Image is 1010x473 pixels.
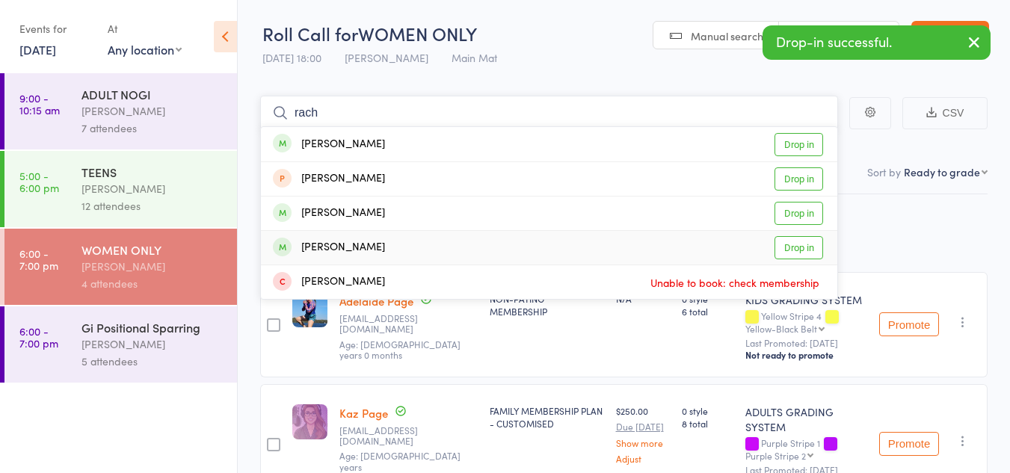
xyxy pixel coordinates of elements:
[81,164,224,180] div: TEENS
[19,247,58,271] time: 6:00 - 7:00 pm
[775,202,823,225] a: Drop in
[339,313,478,335] small: p3valkyries@gmail.com
[81,197,224,214] div: 12 attendees
[81,353,224,370] div: 5 attendees
[339,405,388,421] a: Kaz Page
[19,16,93,41] div: Events for
[4,73,237,149] a: 9:00 -10:15 amADULT NOGI[PERSON_NAME]7 attendees
[81,102,224,120] div: [PERSON_NAME]
[262,21,358,46] span: Roll Call for
[19,170,59,194] time: 5:00 - 6:00 pm
[273,136,385,153] div: [PERSON_NAME]
[775,167,823,191] a: Drop in
[911,21,989,51] a: Exit roll call
[273,239,385,256] div: [PERSON_NAME]
[81,275,224,292] div: 4 attendees
[4,229,237,305] a: 6:00 -7:00 pmWOMEN ONLY[PERSON_NAME]4 attendees
[616,421,671,432] small: Due [DATE]
[81,180,224,197] div: [PERSON_NAME]
[81,319,224,336] div: Gi Positional Sparring
[273,205,385,222] div: [PERSON_NAME]
[108,41,182,58] div: Any location
[682,305,733,318] span: 6 total
[682,417,733,430] span: 8 total
[490,292,603,318] div: NON-PAYING MEMBERSHIP
[616,454,671,463] a: Adjust
[339,449,461,472] span: Age: [DEMOGRAPHIC_DATA] years
[4,151,237,227] a: 5:00 -6:00 pmTEENS[PERSON_NAME]12 attendees
[902,97,988,129] button: CSV
[745,311,867,333] div: Yellow Stripe 4
[867,164,901,179] label: Sort by
[345,50,428,65] span: [PERSON_NAME]
[647,271,823,294] span: Unable to book: check membership
[19,41,56,58] a: [DATE]
[904,164,980,179] div: Ready to grade
[19,325,58,349] time: 6:00 - 7:00 pm
[81,241,224,258] div: WOMEN ONLY
[879,312,939,336] button: Promote
[745,404,867,434] div: ADULTS GRADING SYSTEM
[763,25,991,60] div: Drop-in successful.
[273,273,385,291] div: [PERSON_NAME]
[775,133,823,156] a: Drop in
[339,338,461,361] span: Age: [DEMOGRAPHIC_DATA] years 0 months
[108,16,182,41] div: At
[691,28,763,43] span: Manual search
[19,92,60,116] time: 9:00 - 10:15 am
[81,120,224,137] div: 7 attendees
[262,50,321,65] span: [DATE] 18:00
[273,170,385,188] div: [PERSON_NAME]
[775,236,823,259] a: Drop in
[260,96,838,130] input: Search by name
[292,292,327,327] img: image1732779232.png
[81,336,224,353] div: [PERSON_NAME]
[745,438,867,460] div: Purple Stripe 1
[452,50,497,65] span: Main Mat
[292,404,327,439] img: image1732779061.png
[4,306,237,383] a: 6:00 -7:00 pmGi Positional Sparring[PERSON_NAME]5 attendees
[745,338,867,348] small: Last Promoted: [DATE]
[81,86,224,102] div: ADULT NOGI
[339,293,413,309] a: Adelaide Page
[616,438,671,448] a: Show more
[490,404,603,430] div: FAMILY MEMBERSHIP PLAN - CUSTOMISED
[682,404,733,417] span: 0 style
[616,404,671,463] div: $250.00
[745,292,867,307] div: KIDS GRADING SYSTEM
[879,432,939,456] button: Promote
[358,21,477,46] span: WOMEN ONLY
[339,425,478,447] small: p3valkyries@gmail.com
[81,258,224,275] div: [PERSON_NAME]
[745,451,806,460] div: Purple Stripe 2
[745,324,817,333] div: Yellow-Black Belt
[745,349,867,361] div: Not ready to promote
